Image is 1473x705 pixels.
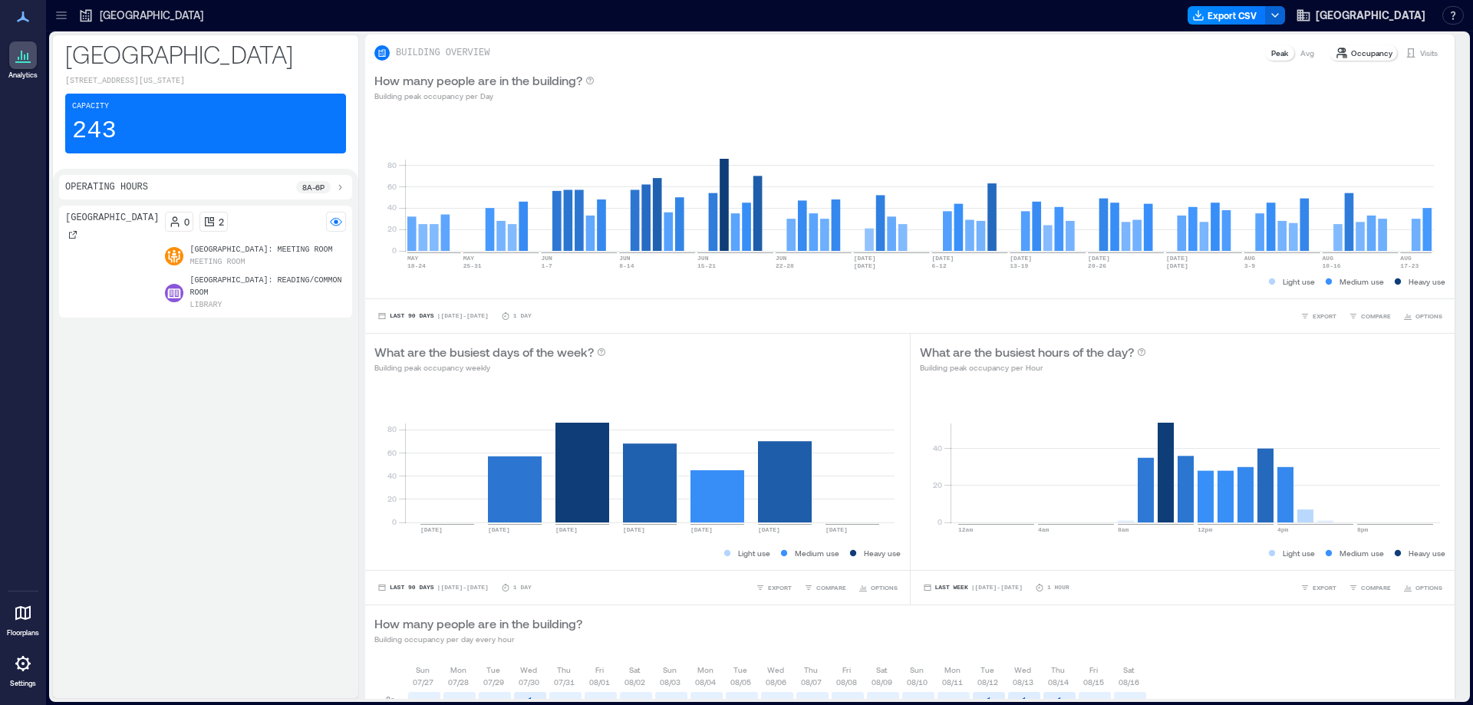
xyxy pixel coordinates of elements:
p: Building peak occupancy per Hour [920,361,1146,374]
p: Tue [733,664,747,676]
p: Heavy use [864,547,901,559]
span: EXPORT [1313,311,1336,321]
p: Library [189,299,222,311]
button: EXPORT [1297,580,1340,595]
p: Visits [1420,47,1438,59]
p: [GEOGRAPHIC_DATA] [65,38,346,69]
p: Building occupancy per day every hour [374,633,582,645]
text: 1 [1057,695,1063,705]
text: 4pm [1277,526,1289,533]
p: Tue [980,664,994,676]
p: Fri [842,664,851,676]
button: Export CSV [1188,6,1266,25]
p: Light use [1283,275,1315,288]
p: Wed [767,664,784,676]
p: 08/13 [1013,676,1033,688]
span: OPTIONS [1415,583,1442,592]
p: Operating Hours [65,181,148,193]
p: Medium use [1340,275,1384,288]
p: Mon [944,664,961,676]
tspan: 40 [387,203,397,212]
p: Floorplans [7,628,39,637]
text: 1 [1022,695,1027,705]
tspan: 20 [387,494,397,503]
text: [DATE] [1166,255,1188,262]
p: [STREET_ADDRESS][US_STATE] [65,75,346,87]
text: [DATE] [623,526,645,533]
button: Last 90 Days |[DATE]-[DATE] [374,580,492,595]
button: OPTIONS [855,580,901,595]
text: AUG [1244,255,1256,262]
span: EXPORT [1313,583,1336,592]
p: 08/15 [1083,676,1104,688]
button: COMPARE [801,580,849,595]
p: 08/08 [836,676,857,688]
text: JUN [619,255,631,262]
text: 10-16 [1323,262,1341,269]
button: EXPORT [753,580,795,595]
p: 08/06 [766,676,786,688]
button: COMPARE [1346,580,1394,595]
p: 08/16 [1119,676,1139,688]
text: [DATE] [420,526,443,533]
p: Medium use [1340,547,1384,559]
p: Settings [10,679,36,688]
tspan: 40 [387,471,397,480]
p: 07/29 [483,676,504,688]
p: 08/11 [942,676,963,688]
text: 12pm [1198,526,1212,533]
text: [DATE] [555,526,578,533]
p: 08/03 [660,676,680,688]
p: Fri [595,664,604,676]
text: 1 [528,695,533,705]
tspan: 60 [387,182,397,191]
p: 07/31 [554,676,575,688]
text: AUG [1400,255,1412,262]
p: 08/12 [977,676,998,688]
text: 8-14 [619,262,634,269]
text: [DATE] [488,526,510,533]
span: COMPARE [1361,311,1391,321]
text: JUN [697,255,709,262]
p: [GEOGRAPHIC_DATA] [65,212,159,224]
text: 8am [1118,526,1129,533]
p: BUILDING OVERVIEW [396,47,489,59]
p: Heavy use [1409,547,1445,559]
tspan: 0 [937,517,941,526]
p: Thu [1051,664,1065,676]
button: EXPORT [1297,308,1340,324]
a: Floorplans [2,595,44,642]
tspan: 0 [392,517,397,526]
text: 18-24 [407,262,426,269]
p: 08/09 [872,676,892,688]
p: Sat [1123,664,1134,676]
p: 1 Day [513,311,532,321]
p: 08/07 [801,676,822,688]
text: [DATE] [825,526,848,533]
p: 0 [184,216,189,228]
text: [DATE] [1088,255,1110,262]
p: Thu [804,664,818,676]
span: COMPARE [1361,583,1391,592]
text: MAY [463,255,475,262]
p: Meeting Room [189,256,245,268]
text: [DATE] [690,526,713,533]
p: Light use [1283,547,1315,559]
p: Capacity [72,100,109,113]
p: 08/02 [624,676,645,688]
span: [GEOGRAPHIC_DATA] [1316,8,1425,23]
p: Analytics [8,71,38,80]
p: [GEOGRAPHIC_DATA]: Meeting Room [189,244,332,256]
text: 22-28 [776,262,794,269]
span: OPTIONS [1415,311,1442,321]
p: [GEOGRAPHIC_DATA]: Reading/Common Room [189,275,346,299]
p: Mon [697,664,713,676]
p: Medium use [795,547,839,559]
p: What are the busiest hours of the day? [920,343,1134,361]
p: Sat [629,664,640,676]
text: JUN [541,255,552,262]
button: COMPARE [1346,308,1394,324]
a: Analytics [4,37,42,84]
button: OPTIONS [1400,308,1445,324]
text: 15-21 [697,262,716,269]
